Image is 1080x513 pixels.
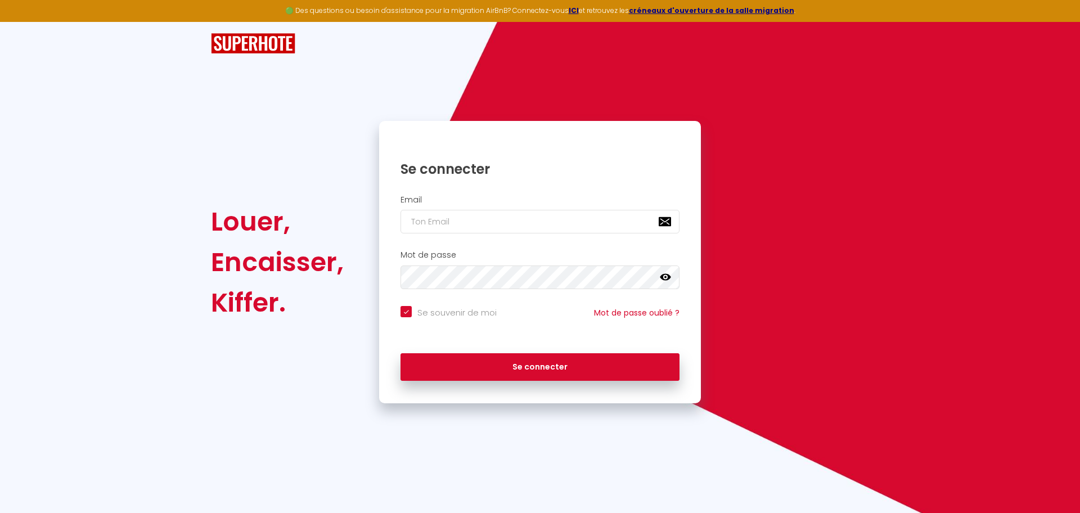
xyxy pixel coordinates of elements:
input: Ton Email [400,210,679,233]
div: Louer, [211,201,344,242]
a: créneaux d'ouverture de la salle migration [629,6,794,15]
h1: Se connecter [400,160,679,178]
div: Kiffer. [211,282,344,323]
button: Se connecter [400,353,679,381]
a: ICI [569,6,579,15]
img: SuperHote logo [211,33,295,54]
h2: Mot de passe [400,250,679,260]
a: Mot de passe oublié ? [594,307,679,318]
h2: Email [400,195,679,205]
div: Encaisser, [211,242,344,282]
